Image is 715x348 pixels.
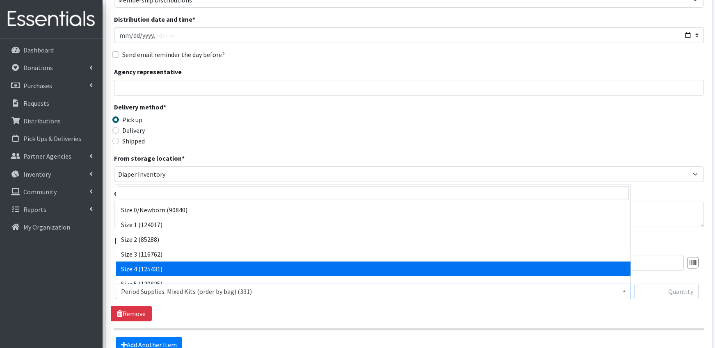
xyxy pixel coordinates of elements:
[192,15,195,23] abbr: required
[3,219,99,235] a: My Organization
[3,113,99,129] a: Distributions
[116,276,630,291] li: Size 5 (120825)
[3,184,99,200] a: Community
[3,5,99,33] img: HumanEssentials
[23,99,49,107] p: Requests
[3,166,99,182] a: Inventory
[3,59,99,76] a: Donations
[3,42,99,58] a: Dashboard
[114,14,195,24] label: Distribution date and time
[116,232,630,247] li: Size 2 (85288)
[114,67,182,77] label: Agency representative
[182,154,185,162] abbr: required
[23,64,53,72] p: Donations
[114,153,185,163] label: From storage location
[122,50,225,59] label: Send email reminder the day before?
[122,125,145,135] label: Delivery
[23,82,52,90] p: Purchases
[116,247,630,262] li: Size 3 (116762)
[116,262,630,276] li: Size 4 (125431)
[634,284,699,299] input: Quantity
[114,102,262,115] legend: Delivery method
[116,202,630,217] li: Size 0/Newborn (90840)
[3,201,99,218] a: Reports
[111,306,152,321] a: Remove
[122,136,145,146] label: Shipped
[114,189,144,198] label: Comment
[23,46,54,54] p: Dashboard
[3,77,99,94] a: Purchases
[3,148,99,164] a: Partner Agencies
[23,205,46,214] p: Reports
[116,217,630,232] li: Size 1 (124017)
[23,188,57,196] p: Community
[114,234,704,248] legend: Items in this distribution
[23,117,61,125] p: Distributions
[23,170,51,178] p: Inventory
[23,134,81,143] p: Pick Ups & Deliveries
[163,103,166,111] abbr: required
[23,152,71,160] p: Partner Agencies
[3,130,99,147] a: Pick Ups & Deliveries
[23,223,70,231] p: My Organization
[121,286,626,297] span: Period Supplies: Mixed Kits (order by bag) (331)
[3,95,99,111] a: Requests
[116,284,631,299] span: Period Supplies: Mixed Kits (order by bag) (331)
[122,115,142,125] label: Pick up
